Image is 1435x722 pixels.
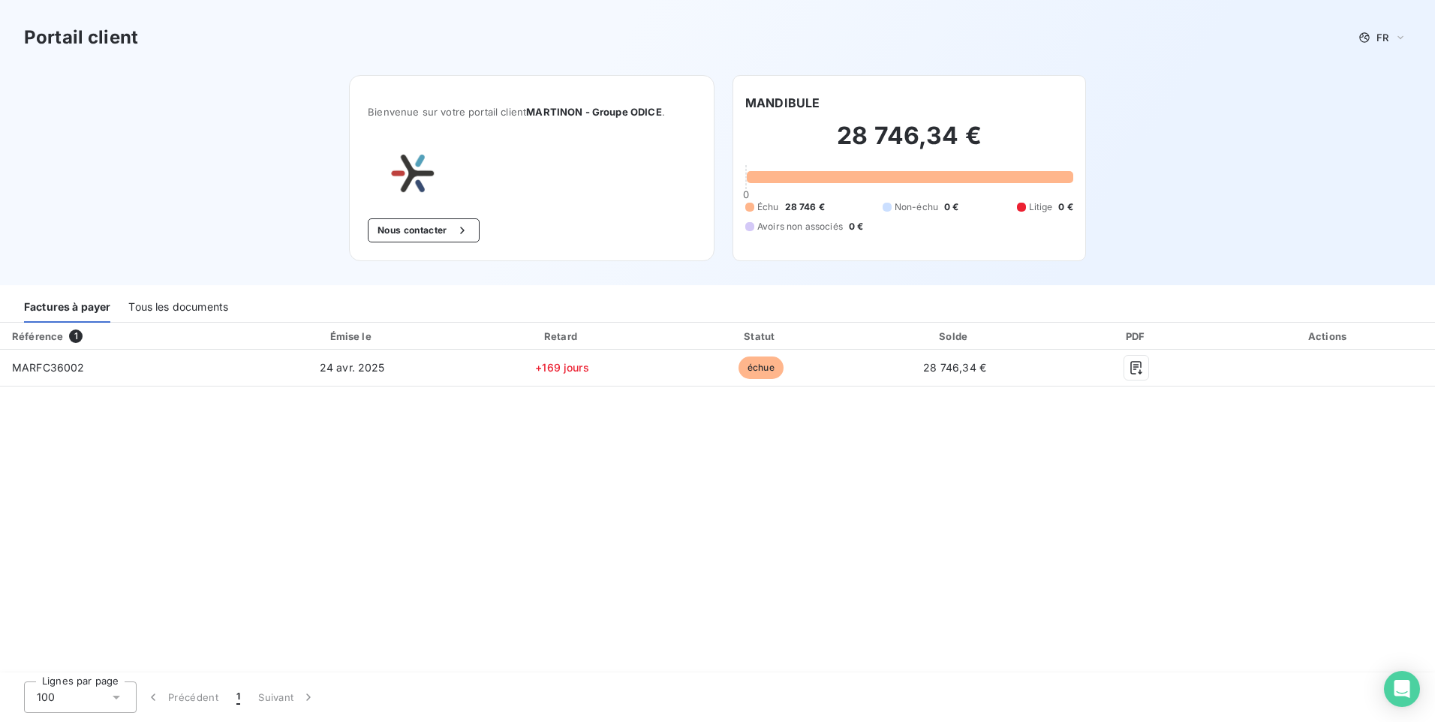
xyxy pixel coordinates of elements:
[849,220,863,233] span: 0 €
[368,154,464,194] img: Company logo
[137,681,227,713] button: Précédent
[245,329,459,344] div: Émise le
[526,106,661,118] span: MARTINON - Groupe ODICE
[24,291,110,323] div: Factures à payer
[895,200,938,214] span: Non-échu
[1384,671,1420,707] div: Open Intercom Messenger
[535,361,589,374] span: +169 jours
[368,106,696,118] span: Bienvenue sur votre portail client .
[739,356,784,379] span: échue
[1029,200,1053,214] span: Litige
[12,361,85,374] span: MARFC36002
[757,220,843,233] span: Avoirs non associés
[236,690,240,705] span: 1
[1054,329,1220,344] div: PDF
[1058,200,1072,214] span: 0 €
[666,329,856,344] div: Statut
[465,329,660,344] div: Retard
[320,361,385,374] span: 24 avr. 2025
[1226,329,1432,344] div: Actions
[128,291,228,323] div: Tous les documents
[1376,32,1388,44] span: FR
[69,329,83,343] span: 1
[745,121,1073,166] h2: 28 746,34 €
[368,218,479,242] button: Nous contacter
[37,690,55,705] span: 100
[862,329,1048,344] div: Solde
[757,200,779,214] span: Échu
[24,24,138,51] h3: Portail client
[745,94,820,112] h6: MANDIBULE
[227,681,249,713] button: 1
[12,330,63,342] div: Référence
[944,200,958,214] span: 0 €
[785,200,825,214] span: 28 746 €
[249,681,325,713] button: Suivant
[923,361,986,374] span: 28 746,34 €
[743,188,749,200] span: 0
